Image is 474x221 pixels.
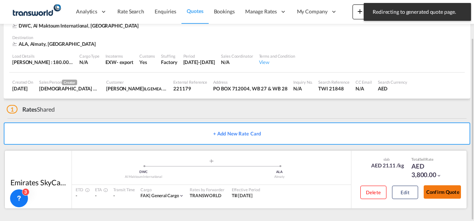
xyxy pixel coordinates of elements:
[12,22,140,29] div: DWC, Al Maktoum International, Middle East
[297,8,328,15] span: My Company
[212,174,348,179] div: Almaty
[436,173,442,178] md-icon: icon-chevron-down
[76,8,97,15] span: Analytics
[117,59,133,65] div: - export
[76,193,77,198] span: -
[139,59,155,65] div: Yes
[79,59,99,65] div: N/A
[232,193,253,198] span: Till [DATE]
[76,170,212,174] div: DWC
[183,53,215,59] div: Period
[113,193,135,199] div: -
[173,85,207,92] div: 221179
[369,157,404,162] div: slab
[411,157,449,162] div: Total Rate
[293,85,312,92] div: N/A
[76,174,212,179] div: Al Maktoum International
[139,53,155,59] div: Customs
[424,185,461,199] button: Confirm Quote
[173,79,207,85] div: External Reference
[190,187,224,192] div: Rates by Forwarder
[355,79,372,85] div: CC Email
[179,193,184,198] md-icon: icon-chevron-down
[378,79,407,85] div: Search Currency
[213,79,287,85] div: Address
[12,41,98,47] div: ALA, Almaty, Asia Pacific
[353,4,386,19] button: icon-plus 400-fgNewicon-chevron-down
[22,106,37,113] span: Rates
[293,79,312,85] div: Inquiry No.
[212,170,348,174] div: ALA
[355,7,364,16] md-icon: icon-plus 400-fg
[232,193,253,199] div: Till 30 Sep 2025
[259,59,295,65] div: View
[12,59,73,65] div: [PERSON_NAME] : 180.00 KG | Volumetric Wt : 180.00 KG
[183,59,215,65] div: 30 Sep 2025
[76,187,88,192] div: ETD
[371,162,404,169] div: AED 21.11 /kg
[221,53,253,59] div: Sales Coordinator
[161,53,177,59] div: Stuffing
[113,187,135,192] div: Transit Time
[245,8,277,15] span: Manage Rates
[318,85,349,92] div: TWI 21848
[190,193,224,199] div: TRANSWORLD
[190,193,221,198] span: TRANSWORLD
[79,53,99,59] div: Cargo Type
[187,8,203,14] span: Quotes
[95,187,106,192] div: ETA
[83,188,88,192] md-icon: Estimated Time Of Departure
[7,105,18,113] span: 1
[62,80,77,85] span: Creator
[140,193,151,198] span: FAK
[355,8,383,14] span: New
[232,187,260,192] div: Effective Period
[259,53,295,59] div: Terms and Condition
[95,193,97,198] span: -
[149,193,151,198] span: |
[39,85,100,92] div: Irishi Kiran
[10,177,66,188] div: Emirates SkyCargo
[355,85,372,92] div: N/A
[161,59,177,65] div: Factory Stuffing
[39,79,100,85] div: Sales Person
[105,53,133,59] div: Incoterms
[213,85,287,92] div: PO BOX 712004, WB 27 & WB 28
[117,8,144,15] span: Rate Search
[11,3,61,20] img: f753ae806dec11f0841701cdfdf085c0.png
[19,23,139,29] span: DWC, Al Maktoum International, [GEOGRAPHIC_DATA]
[411,162,449,180] div: AED 3,800.00
[12,79,33,85] div: Created On
[378,85,407,92] div: AED
[12,53,73,59] div: Load Details
[106,79,167,85] div: Customer
[106,85,167,92] div: Subash Subash
[214,8,235,15] span: Bookings
[318,79,349,85] div: Search Reference
[140,187,184,192] div: Cargo
[144,86,180,92] span: ILG EMEA DWC LLC
[221,59,253,65] div: N/A
[370,8,464,16] span: Redirecting to generated quote page.
[12,35,462,40] div: Destination
[140,193,179,199] div: general cargo
[101,188,106,192] md-icon: Estimated Time Of Arrival
[360,186,386,199] button: Delete
[4,122,470,145] button: + Add New Rate Card
[392,186,418,199] button: Edit
[12,85,33,92] div: 18 Sep 2025
[105,59,117,65] div: EXW
[207,159,216,163] md-icon: assets/icons/custom/roll-o-plane.svg
[155,8,176,15] span: Enquiries
[420,157,426,161] span: Sell
[7,105,55,113] div: Shared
